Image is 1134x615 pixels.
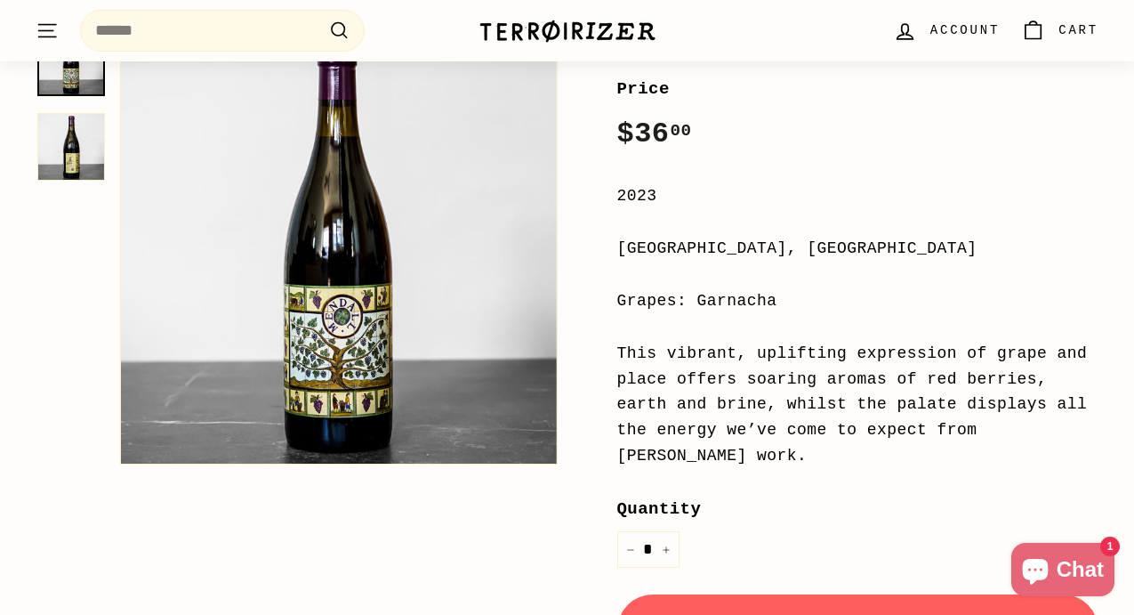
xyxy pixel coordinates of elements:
[617,288,1099,314] div: Grapes: Garnacha
[617,531,680,568] input: quantity
[653,531,680,568] button: Increase item quantity by one
[930,20,1000,40] span: Account
[617,341,1099,469] div: This vibrant, uplifting expression of grape and place offers soaring aromas of red berries, earth...
[617,531,644,568] button: Reduce item quantity by one
[1058,20,1098,40] span: Cart
[617,236,1099,262] div: [GEOGRAPHIC_DATA], [GEOGRAPHIC_DATA]
[617,496,1099,522] label: Quantity
[617,76,1099,102] label: Price
[37,113,105,181] img: La Torre Roig
[1010,4,1109,57] a: Cart
[617,183,1099,209] div: 2023
[670,121,691,141] sup: 00
[617,117,692,150] span: $36
[1006,543,1120,601] inbox-online-store-chat: Shopify online store chat
[882,4,1010,57] a: Account
[37,28,105,96] a: La Torre Roig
